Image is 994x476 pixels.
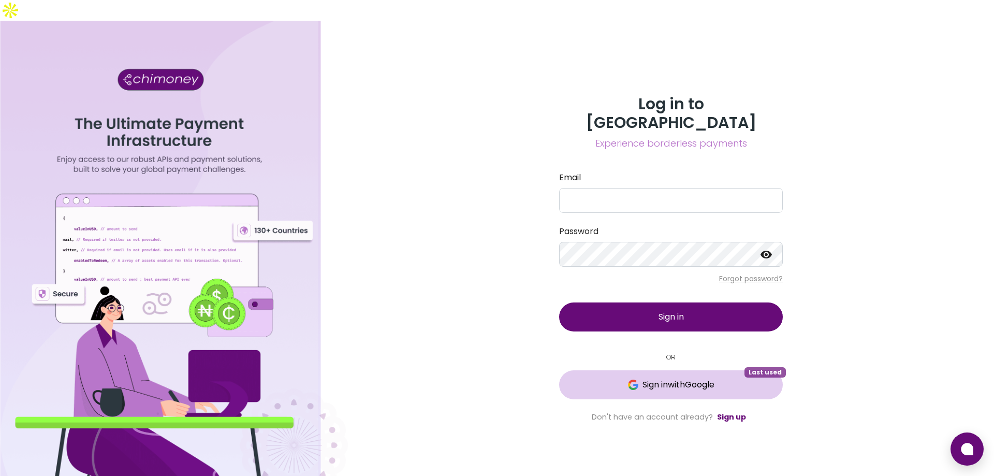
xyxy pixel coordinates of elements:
small: OR [559,352,783,362]
button: Sign in [559,302,783,331]
span: Sign in with Google [642,379,714,391]
label: Email [559,171,783,184]
h3: Log in to [GEOGRAPHIC_DATA] [559,95,783,132]
button: Open chat window [951,432,984,466]
a: Sign up [717,412,746,422]
span: Sign in [659,311,684,323]
button: GoogleSign inwithGoogleLast used [559,370,783,399]
span: Don't have an account already? [592,412,713,422]
span: Last used [744,367,786,378]
img: Google [628,380,638,390]
label: Password [559,225,783,238]
p: Forgot password? [559,273,783,284]
span: Experience borderless payments [559,136,783,151]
